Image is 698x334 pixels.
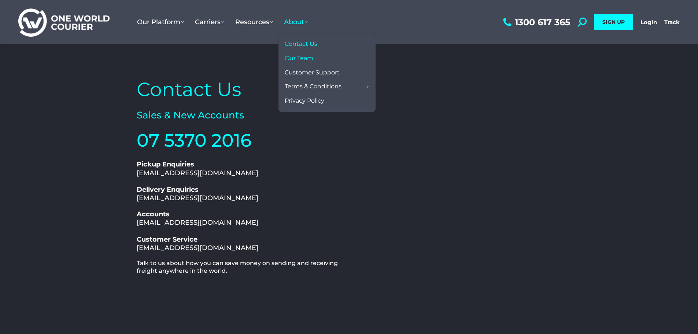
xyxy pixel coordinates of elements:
[285,55,313,62] span: Our Team
[195,18,224,26] span: Carriers
[285,97,324,105] span: Privacy Policy
[282,37,372,51] a: Contact Us
[282,51,372,66] a: Our Team
[235,18,273,26] span: Resources
[282,80,372,94] a: Terms & Conditions
[137,160,258,177] a: Pickup Enquiries[EMAIL_ADDRESS][DOMAIN_NAME]
[501,18,570,27] a: 1300 617 365
[282,94,372,108] a: Privacy Policy
[18,7,110,37] img: One World Courier
[278,11,313,33] a: About
[137,235,197,243] b: Customer Service
[230,11,278,33] a: Resources
[137,210,170,218] b: Accounts
[602,19,625,25] span: SIGN UP
[132,11,189,33] a: Our Platform
[284,18,308,26] span: About
[640,19,657,26] a: Login
[594,14,633,30] a: SIGN UP
[282,66,372,80] a: Customer Support
[137,129,251,151] a: 07 5370 2016
[285,69,340,77] span: Customer Support
[285,40,317,48] span: Contact Us
[137,210,258,227] a: Accounts[EMAIL_ADDRESS][DOMAIN_NAME]
[189,11,230,33] a: Carriers
[137,77,346,102] h2: Contact Us
[137,260,346,275] h2: Talk to us about how you can save money on sending and receiving freight anywhere in the world.
[137,186,199,194] b: Delivery Enquiries
[285,83,341,91] span: Terms & Conditions
[137,109,346,122] h2: Sales & New Accounts
[137,160,194,168] b: Pickup Enquiries
[137,235,258,252] a: Customer Service[EMAIL_ADDRESS][DOMAIN_NAME]
[137,186,258,202] a: Delivery Enquiries[EMAIL_ADDRESS][DOMAIN_NAME]
[137,18,184,26] span: Our Platform
[664,19,680,26] a: Track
